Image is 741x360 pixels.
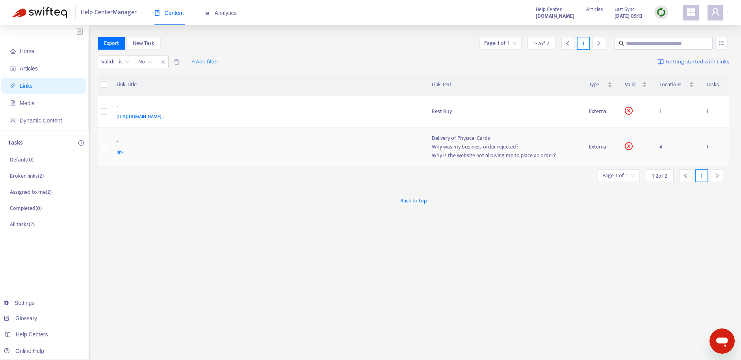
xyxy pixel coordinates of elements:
[119,56,130,68] span: is
[432,107,577,116] div: Best Buy
[583,74,618,96] th: Type
[695,169,708,182] div: 1
[10,220,35,228] p: All tasks ( 2 )
[10,156,33,164] p: Default ( 0 )
[625,142,633,150] span: close-circle
[10,204,42,212] p: Completed ( 0 )
[4,348,44,354] a: Online Help
[656,7,666,17] img: sync.dc5367851b00ba804db3.png
[154,10,160,16] span: book
[20,48,34,54] span: Home
[536,5,562,14] span: Help Center
[10,100,16,106] span: file-image
[589,107,612,116] div: External
[98,56,115,68] span: Valid :
[4,300,35,306] a: Settings
[719,40,724,46] span: unordered-list
[16,331,48,338] span: Help Centers
[700,128,729,167] td: 1
[618,74,653,96] th: Valid
[158,58,168,67] span: close
[133,39,154,48] span: New Task
[20,117,62,124] span: Dynamic Content
[117,137,416,148] div: -
[683,173,689,178] span: left
[686,7,696,17] span: appstore
[98,37,125,50] button: Export
[709,328,735,354] iframe: Button to launch messaging window
[126,37,161,50] button: New Task
[425,74,583,96] th: Link Text
[711,7,720,17] span: user
[666,58,729,67] span: Getting started with Links
[619,41,624,46] span: search
[191,57,219,67] span: + Add filter
[700,96,729,128] td: 1
[625,80,641,89] span: Valid
[10,83,16,89] span: link
[432,134,577,143] div: Delivery of Physical Cards
[10,188,52,196] p: Assigned to me ( 2 )
[534,39,549,48] span: 1 - 2 of 2
[657,59,664,65] img: image-link
[117,102,416,112] div: -
[432,143,577,151] div: Why was my business order rejected?
[657,56,729,68] a: Getting started with Links
[186,56,225,68] button: + Add filter
[589,80,606,89] span: Type
[10,66,16,71] span: account-book
[110,74,425,96] th: Link Title
[432,151,577,160] div: Why is the website not allowing me to place an order?
[565,41,570,46] span: left
[10,48,16,54] span: home
[715,37,728,50] button: unordered-list
[117,113,164,121] span: [URL][DOMAIN_NAME]..
[615,5,635,14] span: Last Sync
[117,148,124,156] span: link
[20,100,35,106] span: Media
[104,39,119,48] span: Export
[78,140,84,146] span: plus-circle
[653,96,700,128] td: 1
[20,83,33,89] span: Links
[20,65,38,72] span: Articles
[596,41,602,46] span: right
[615,12,643,20] strong: [DATE] 09:13
[154,10,184,16] span: Content
[700,74,729,96] th: Tasks
[589,143,612,151] div: External
[577,37,590,50] div: 1
[12,7,67,18] img: Swifteq
[4,315,37,321] a: Glossary
[652,172,667,180] span: 1 - 2 of 2
[81,5,137,20] span: Help Center Manager
[174,59,180,65] span: delete
[8,138,23,148] p: Tasks
[400,197,427,205] span: Back to top
[138,56,152,68] span: No
[204,10,210,16] span: area-chart
[10,118,16,123] span: container
[625,107,633,115] span: close-circle
[653,74,700,96] th: Locations
[204,10,237,16] span: Analytics
[714,173,720,178] span: right
[586,5,603,14] span: Articles
[10,172,44,180] p: Broken links ( 2 )
[536,12,574,20] strong: [DOMAIN_NAME]
[653,128,700,167] td: 4
[659,80,688,89] span: Locations
[536,11,574,20] a: [DOMAIN_NAME]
